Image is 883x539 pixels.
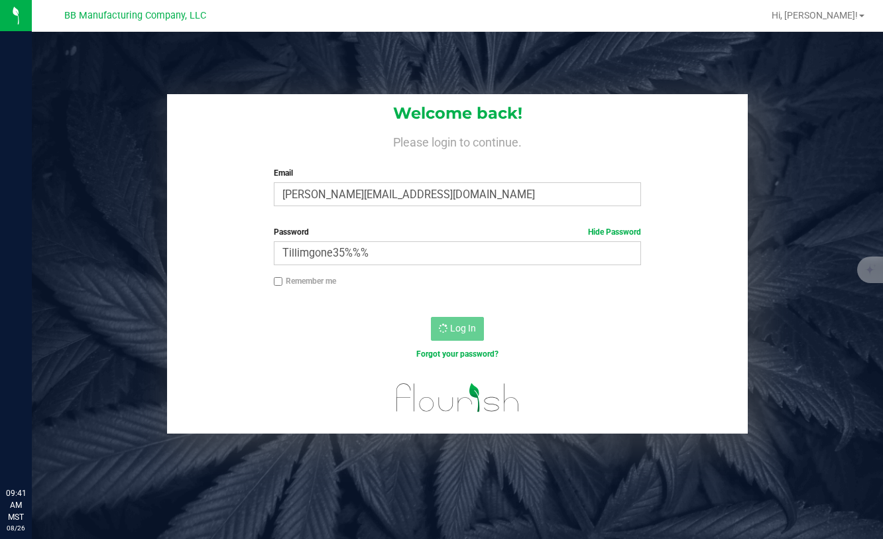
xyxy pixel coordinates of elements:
[431,317,484,341] button: Log In
[274,277,283,286] input: Remember me
[167,105,748,122] h1: Welcome back!
[450,323,476,333] span: Log In
[588,227,641,237] a: Hide Password
[167,133,748,149] h4: Please login to continue.
[274,167,641,179] label: Email
[6,523,26,533] p: 08/26
[6,487,26,523] p: 09:41 AM MST
[64,10,206,21] span: BB Manufacturing Company, LLC
[274,275,336,287] label: Remember me
[772,10,858,21] span: Hi, [PERSON_NAME]!
[385,374,530,422] img: flourish_logo.svg
[274,227,309,237] span: Password
[416,349,499,359] a: Forgot your password?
